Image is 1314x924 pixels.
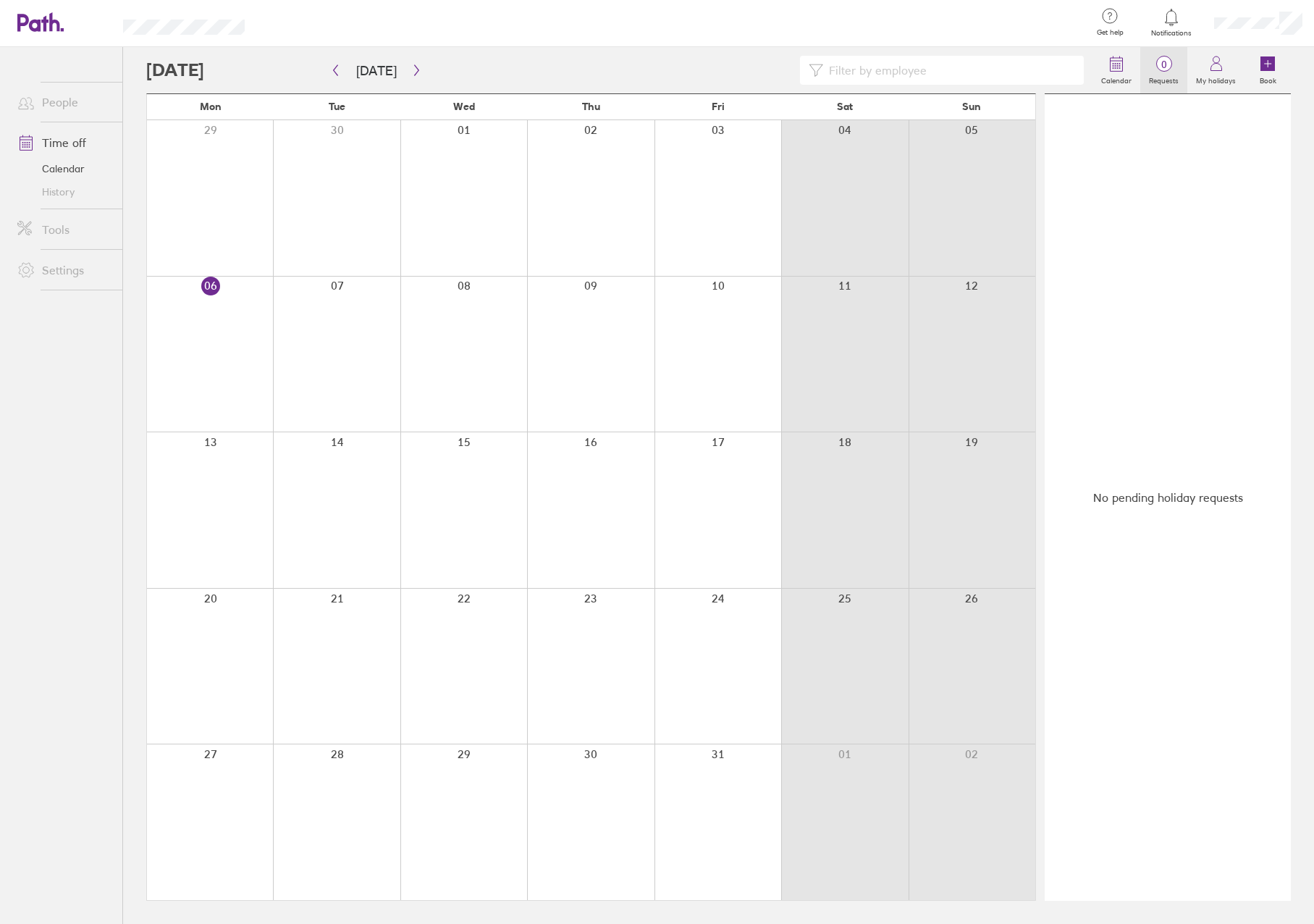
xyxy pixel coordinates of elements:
[200,101,222,112] span: Mon
[345,59,408,83] button: [DATE]
[329,101,345,112] span: Tue
[823,56,1075,84] input: Filter by employee
[1092,47,1140,93] a: Calendar
[1244,47,1291,93] a: Book
[1092,72,1140,85] label: Calendar
[6,215,122,244] a: Tools
[453,101,475,112] span: Wed
[1087,28,1134,37] span: Get help
[1187,72,1244,85] label: My holidays
[1140,47,1187,93] a: 0Requests
[1251,72,1285,85] label: Book
[1045,94,1291,901] div: No pending holiday requests
[1148,7,1195,38] a: Notifications
[837,101,853,112] span: Sat
[1140,59,1187,70] span: 0
[712,101,725,112] span: Fri
[6,256,122,285] a: Settings
[1148,29,1195,38] span: Notifications
[962,101,981,112] span: Sun
[6,157,122,180] a: Calendar
[1140,72,1187,85] label: Requests
[6,128,122,157] a: Time off
[6,180,122,203] a: History
[1187,47,1244,93] a: My holidays
[6,88,122,117] a: People
[582,101,600,112] span: Thu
